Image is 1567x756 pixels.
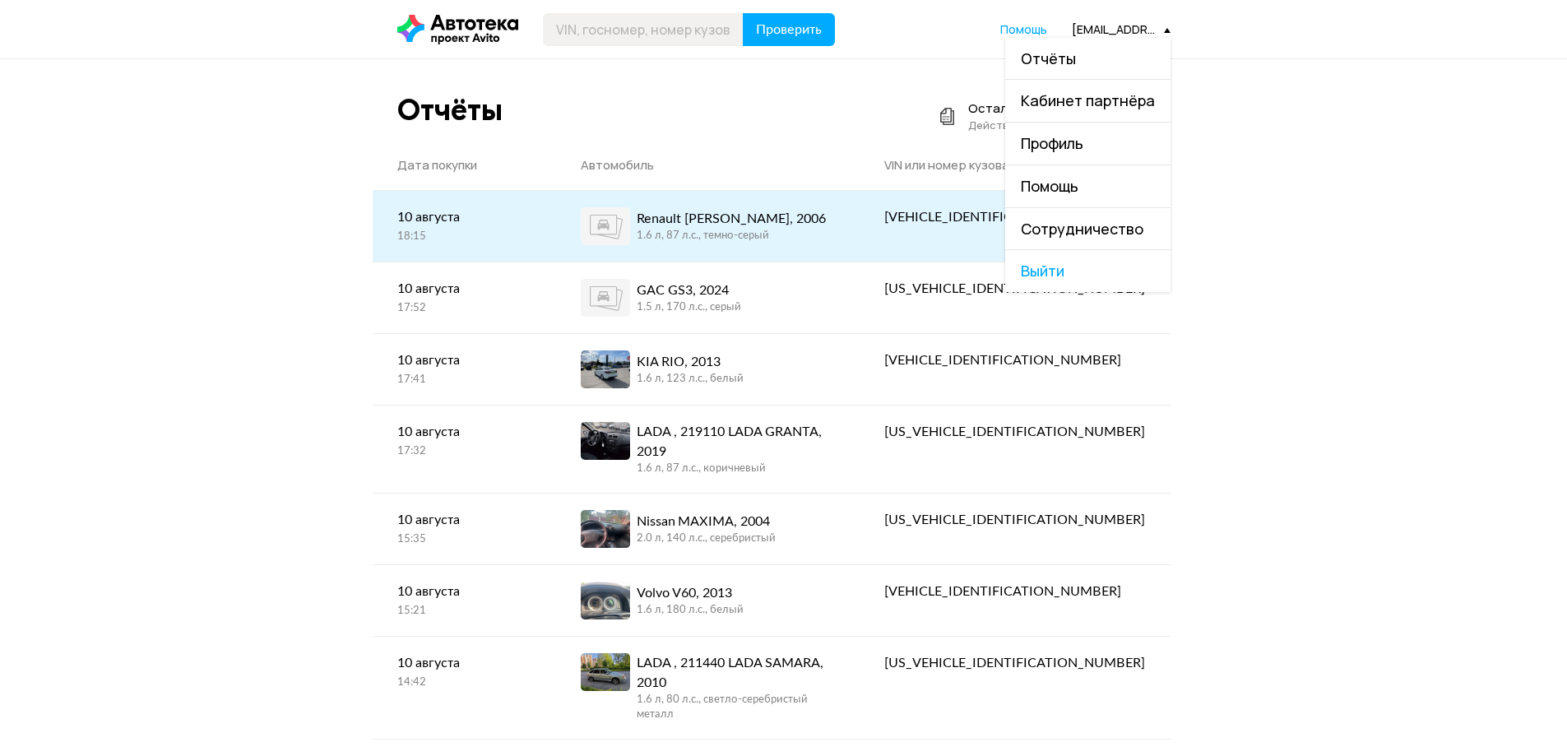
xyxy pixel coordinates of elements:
div: 15:35 [397,532,532,547]
div: Volvo V60, 2013 [637,583,744,603]
div: 10 августа [397,350,532,370]
input: VIN, госномер, номер кузова [543,13,744,46]
a: [VEHICLE_IDENTIFICATION_NUMBER] [860,565,1170,618]
span: Выйти [1005,250,1171,292]
a: LADA , 219110 LADA GRANTA, 20191.6 л, 87 л.c., коричневый [556,406,860,493]
a: KIA RIO, 20131.6 л, 123 л.c., белый [556,334,860,405]
a: Помощь [1005,165,1171,207]
a: Кабинет партнёра [1005,80,1171,122]
div: [VEHICLE_IDENTIFICATION_NUMBER] [884,582,1145,601]
span: Кабинет партнёра [1021,90,1155,110]
span: Отчёты [1021,49,1076,68]
div: KIA RIO, 2013 [637,352,744,372]
div: VIN или номер кузова [884,157,1145,174]
div: 14:42 [397,675,532,690]
a: [US_VEHICLE_IDENTIFICATION_NUMBER] [860,262,1170,315]
div: 10 августа [397,279,532,299]
div: 1.6 л, 80 л.c., светло-серебристый металл [637,693,835,722]
div: GAC GS3, 2024 [637,281,741,300]
div: 17:52 [397,301,532,316]
div: 17:41 [397,373,532,387]
div: 10 августа [397,207,532,227]
a: 10 августа15:35 [373,494,557,564]
div: 1.6 л, 87 л.c., коричневый [637,461,835,476]
button: Проверить [743,13,835,46]
div: [VEHICLE_IDENTIFICATION_NUMBER] [884,350,1145,370]
div: [US_VEHICLE_IDENTIFICATION_NUMBER] [884,510,1145,530]
a: Профиль [1005,123,1171,165]
div: Nissan MAXIMA, 2004 [637,512,776,531]
a: 10 августа17:32 [373,406,557,475]
a: 10 августа18:15 [373,191,557,261]
a: LADA , 211440 LADA SAMARA, 20101.6 л, 80 л.c., светло-серебристый металл [556,637,860,739]
div: [US_VEHICLE_IDENTIFICATION_NUMBER] [884,422,1145,442]
div: [VEHICLE_IDENTIFICATION_NUMBER] [884,207,1145,227]
div: Действуют до 31 августа 2025 года [968,117,1161,133]
span: Сотрудничество [1021,219,1143,239]
a: 10 августа17:52 [373,262,557,332]
div: 2.0 л, 140 л.c., серебристый [637,531,776,546]
a: [US_VEHICLE_IDENTIFICATION_NUMBER] [860,494,1170,546]
a: GAC GS3, 20241.5 л, 170 л.c., серый [556,262,860,333]
div: 10 августа [397,510,532,530]
a: 10 августа15:21 [373,565,557,635]
a: Помощь [1000,21,1047,38]
span: Профиль [1021,133,1083,153]
div: 17:32 [397,444,532,459]
div: Отчёты [397,92,503,128]
div: 10 августа [397,422,532,442]
div: Осталось 606 проверок из 846 [968,100,1161,117]
a: [VEHICLE_IDENTIFICATION_NUMBER] [860,191,1170,243]
div: 10 августа [397,582,532,601]
a: 10 августа14:42 [373,637,557,707]
a: Сотрудничество [1005,208,1171,250]
div: LADA , 211440 LADA SAMARA, 2010 [637,653,835,693]
div: Renault [PERSON_NAME], 2006 [637,209,826,229]
a: 10 августа17:41 [373,334,557,404]
div: Дата покупки [397,157,532,174]
span: Помощь [1000,21,1047,37]
div: [EMAIL_ADDRESS][DOMAIN_NAME] [1072,21,1171,37]
a: Renault [PERSON_NAME], 20061.6 л, 87 л.c., темно-серый [556,191,860,262]
a: Volvo V60, 20131.6 л, 180 л.c., белый [556,565,860,636]
a: [VEHICLE_IDENTIFICATION_NUMBER] [860,334,1170,387]
div: [US_VEHICLE_IDENTIFICATION_NUMBER] [884,653,1145,673]
a: [US_VEHICLE_IDENTIFICATION_NUMBER] [860,637,1170,689]
div: Автомобиль [581,157,835,174]
div: 1.6 л, 87 л.c., темно-серый [637,229,826,243]
a: Nissan MAXIMA, 20042.0 л, 140 л.c., серебристый [556,494,860,564]
span: Помощь [1021,176,1078,196]
div: 1.6 л, 180 л.c., белый [637,603,744,618]
div: [US_VEHICLE_IDENTIFICATION_NUMBER] [884,279,1145,299]
a: Отчёты [1005,38,1171,80]
div: 10 августа [397,653,532,673]
div: LADA , 219110 LADA GRANTA, 2019 [637,422,835,461]
div: 18:15 [397,230,532,244]
a: [US_VEHICLE_IDENTIFICATION_NUMBER] [860,406,1170,458]
div: 1.5 л, 170 л.c., серый [637,300,741,315]
span: Проверить [756,23,822,36]
div: 15:21 [397,604,532,619]
div: 1.6 л, 123 л.c., белый [637,372,744,387]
